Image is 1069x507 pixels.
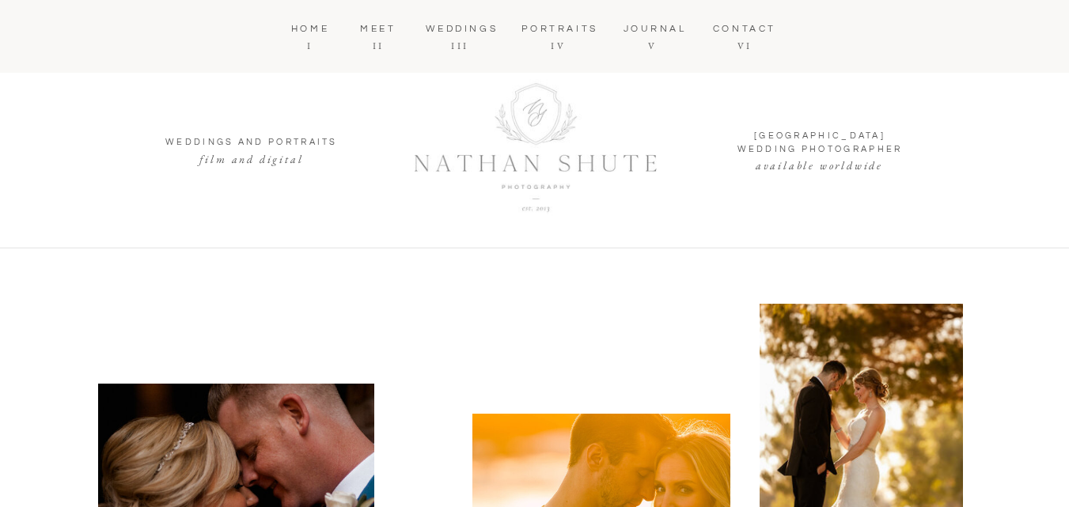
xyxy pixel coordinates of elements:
p: V [635,38,672,51]
a: WEDDINGS [426,22,495,35]
a: MEET [358,22,399,35]
p: II [368,38,390,51]
a: home [290,22,332,35]
h1: [GEOGRAPHIC_DATA] Wedding Photographer [674,130,966,157]
h3: Weddings and Portraits [113,136,391,149]
p: III [438,38,483,51]
a: CONTACT [710,22,780,35]
p: VI [721,38,770,51]
a: JOURNAL [624,22,683,35]
p: I [295,38,326,51]
a: PORTRAITS [521,22,597,51]
p: film and digital [161,149,343,162]
p: available worldwide [729,156,911,168]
